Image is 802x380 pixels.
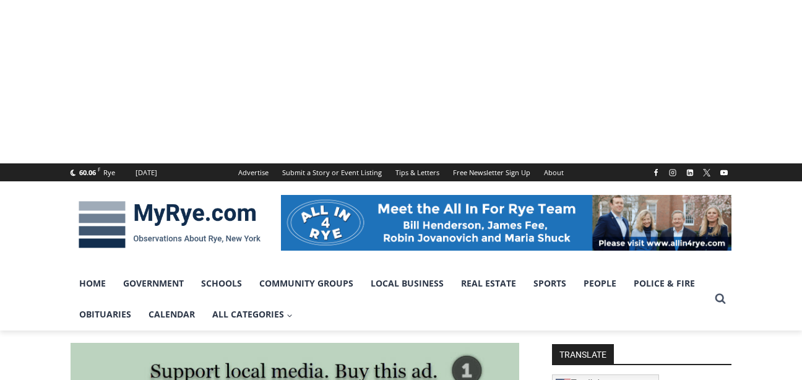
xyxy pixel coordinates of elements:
a: YouTube [717,165,731,180]
div: [DATE] [136,167,157,178]
a: Calendar [140,299,204,330]
a: Instagram [665,165,680,180]
nav: Primary Navigation [71,268,709,330]
a: Home [71,268,114,299]
a: Advertise [231,163,275,181]
a: Local Business [362,268,452,299]
a: Police & Fire [625,268,704,299]
button: View Search Form [709,288,731,310]
strong: TRANSLATE [552,344,614,364]
span: 60.06 [79,168,96,177]
a: Sports [525,268,575,299]
div: Rye [103,167,115,178]
a: Tips & Letters [389,163,446,181]
a: All Categories [204,299,301,330]
a: Community Groups [251,268,362,299]
img: MyRye.com [71,192,269,257]
a: About [537,163,571,181]
a: Linkedin [683,165,697,180]
a: Facebook [649,165,663,180]
span: All Categories [212,308,293,321]
a: Government [114,268,192,299]
a: Schools [192,268,251,299]
a: Obituaries [71,299,140,330]
img: All in for Rye [281,195,731,251]
nav: Secondary Navigation [231,163,571,181]
a: X [699,165,714,180]
a: Free Newsletter Sign Up [446,163,537,181]
a: Real Estate [452,268,525,299]
span: F [98,166,100,173]
a: People [575,268,625,299]
a: Submit a Story or Event Listing [275,163,389,181]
